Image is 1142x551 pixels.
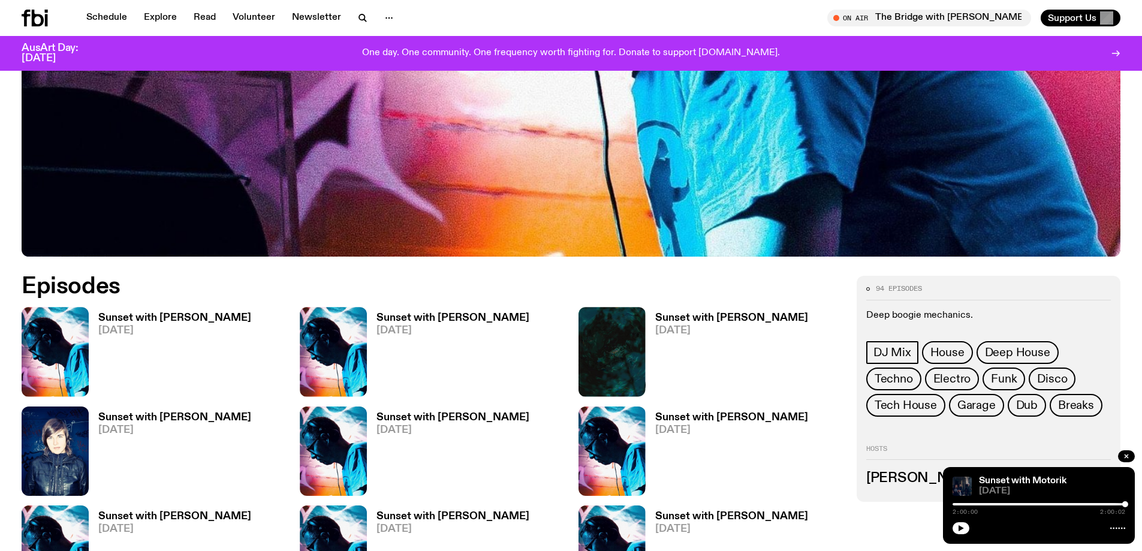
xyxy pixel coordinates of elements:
[866,341,918,364] a: DJ Mix
[22,307,89,396] img: Simon Caldwell stands side on, looking downwards. He has headphones on. Behind him is a brightly ...
[376,511,529,522] h3: Sunset with [PERSON_NAME]
[977,341,1059,364] a: Deep House
[367,413,529,496] a: Sunset with [PERSON_NAME][DATE]
[979,487,1125,496] span: [DATE]
[98,511,251,522] h3: Sunset with [PERSON_NAME]
[98,425,251,435] span: [DATE]
[98,413,251,423] h3: Sunset with [PERSON_NAME]
[866,310,1111,321] p: Deep boogie mechanics.
[655,413,808,423] h3: Sunset with [PERSON_NAME]
[89,413,251,496] a: Sunset with [PERSON_NAME][DATE]
[646,313,808,396] a: Sunset with [PERSON_NAME][DATE]
[1041,10,1120,26] button: Support Us
[578,407,646,496] img: Simon Caldwell stands side on, looking downwards. He has headphones on. Behind him is a brightly ...
[930,346,965,359] span: House
[655,425,808,435] span: [DATE]
[137,10,184,26] a: Explore
[953,509,978,515] span: 2:00:00
[873,346,911,359] span: DJ Mix
[933,372,971,386] span: Electro
[22,276,749,297] h2: Episodes
[89,313,251,396] a: Sunset with [PERSON_NAME][DATE]
[983,368,1025,390] a: Funk
[98,524,251,534] span: [DATE]
[79,10,134,26] a: Schedule
[376,413,529,423] h3: Sunset with [PERSON_NAME]
[186,10,223,26] a: Read
[985,346,1050,359] span: Deep House
[367,313,529,396] a: Sunset with [PERSON_NAME][DATE]
[655,511,808,522] h3: Sunset with [PERSON_NAME]
[922,341,973,364] a: House
[979,476,1066,486] a: Sunset with Motorik
[300,307,367,396] img: Simon Caldwell stands side on, looking downwards. He has headphones on. Behind him is a brightly ...
[949,394,1004,417] a: Garage
[827,10,1031,26] button: On AirThe Bridge with [PERSON_NAME]
[925,368,980,390] a: Electro
[957,399,996,412] span: Garage
[655,313,808,323] h3: Sunset with [PERSON_NAME]
[655,524,808,534] span: [DATE]
[225,10,282,26] a: Volunteer
[376,326,529,336] span: [DATE]
[646,413,808,496] a: Sunset with [PERSON_NAME][DATE]
[866,394,945,417] a: Tech House
[98,313,251,323] h3: Sunset with [PERSON_NAME]
[1029,368,1075,390] a: Disco
[866,472,1111,485] h3: [PERSON_NAME]
[1037,372,1067,386] span: Disco
[362,48,780,59] p: One day. One community. One frequency worth fighting for. Donate to support [DOMAIN_NAME].
[300,407,367,496] img: Simon Caldwell stands side on, looking downwards. He has headphones on. Behind him is a brightly ...
[1008,394,1046,417] a: Dub
[866,368,921,390] a: Techno
[991,372,1017,386] span: Funk
[376,425,529,435] span: [DATE]
[376,313,529,323] h3: Sunset with [PERSON_NAME]
[1058,399,1094,412] span: Breaks
[22,43,98,64] h3: AusArt Day: [DATE]
[285,10,348,26] a: Newsletter
[875,372,913,386] span: Techno
[876,285,922,292] span: 94 episodes
[866,445,1111,460] h2: Hosts
[1050,394,1102,417] a: Breaks
[875,399,937,412] span: Tech House
[1016,399,1038,412] span: Dub
[376,524,529,534] span: [DATE]
[655,326,808,336] span: [DATE]
[1048,13,1096,23] span: Support Us
[1100,509,1125,515] span: 2:00:02
[98,326,251,336] span: [DATE]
